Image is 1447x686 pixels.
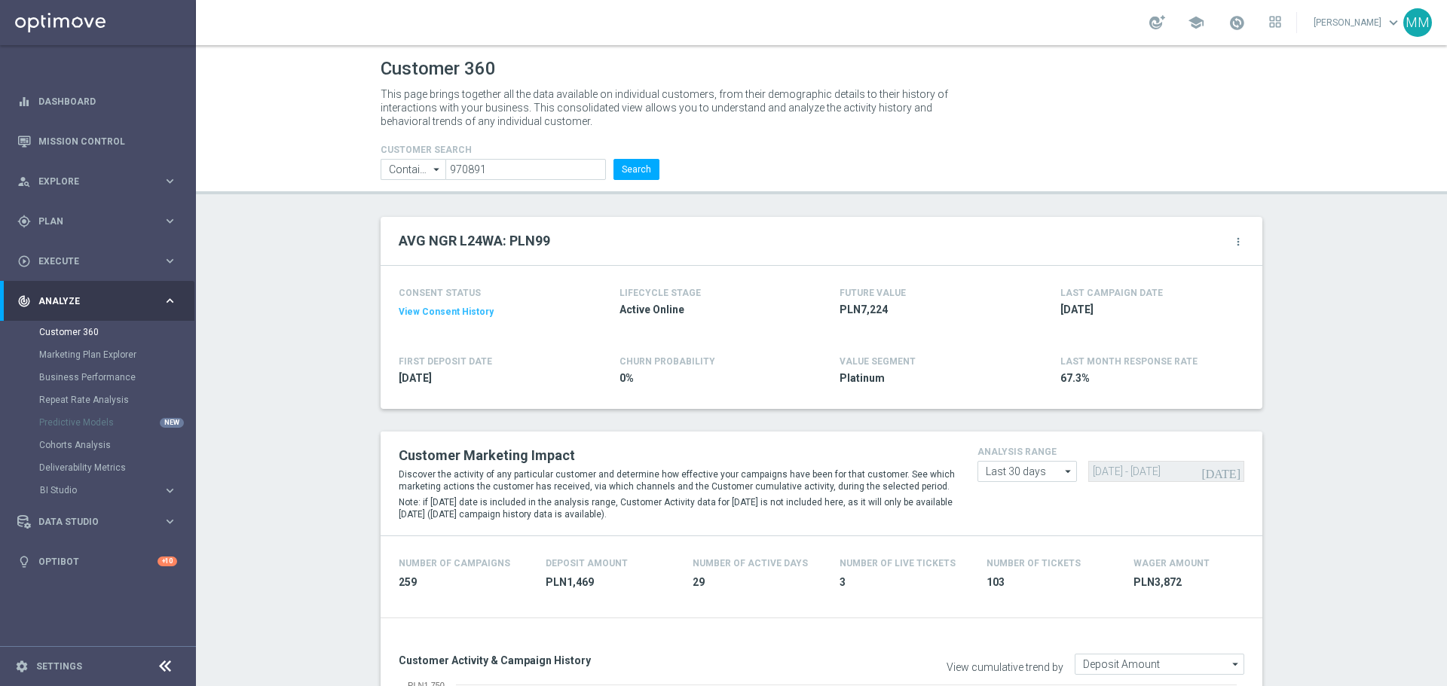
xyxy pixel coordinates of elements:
[399,447,955,465] h2: Customer Marketing Impact
[1060,303,1237,317] span: 2025-09-07
[38,81,177,121] a: Dashboard
[399,232,550,250] h2: AVG NGR L24WA: PLN99
[15,660,29,673] i: settings
[445,159,606,180] input: Enter CID, Email, name or phone
[840,288,906,298] h4: FUTURE VALUE
[38,517,163,526] span: Data Studio
[399,356,492,367] h4: FIRST DEPOSIT DATE
[40,486,163,495] div: BI Studio
[1133,575,1262,590] span: PLN3,872
[947,661,1063,674] label: View cumulative trend by
[160,418,184,428] div: NEW
[39,326,157,338] a: Customer 360
[1060,371,1237,386] span: 67.3%
[840,356,916,367] h4: VALUE SEGMENT
[39,371,157,383] a: Business Performance
[1060,356,1198,367] span: LAST MONTH RESPONSE RATE
[17,215,31,228] i: gps_fixed
[17,516,178,528] button: Data Studio keyboard_arrow_right
[17,95,31,108] i: equalizer
[987,575,1115,590] span: 103
[163,514,177,529] i: keyboard_arrow_right
[430,160,445,179] i: arrow_drop_down
[17,556,178,568] button: lightbulb Optibot +10
[17,96,178,108] button: equalizer Dashboard
[17,294,31,308] i: track_changes
[40,486,148,495] span: BI Studio
[399,371,575,386] span: 2018-06-11
[163,294,177,308] i: keyboard_arrow_right
[39,321,194,343] div: Customer 360
[1188,14,1204,31] span: school
[977,461,1077,482] input: Last 30 days
[17,175,31,188] i: person_search
[1403,8,1432,37] div: MM
[1385,14,1402,31] span: keyboard_arrow_down
[381,145,659,155] h4: CUSTOMER SEARCH
[158,556,177,566] div: +10
[17,121,177,161] div: Mission Control
[39,343,194,366] div: Marketing Plan Explorer
[987,558,1081,569] h4: Number Of Tickets
[399,288,575,298] h4: CONSENT STATUS
[163,483,177,498] i: keyboard_arrow_right
[381,87,961,128] p: This page brings together all the data available on individual customers, from their demographic ...
[39,484,178,496] button: BI Studio keyboard_arrow_right
[399,558,510,569] h4: Number of Campaigns
[17,81,177,121] div: Dashboard
[17,541,177,581] div: Optibot
[399,306,494,319] button: View Consent History
[1232,236,1244,248] i: more_vert
[39,394,157,406] a: Repeat Rate Analysis
[163,174,177,188] i: keyboard_arrow_right
[840,575,968,590] span: 3
[17,175,163,188] div: Explore
[17,294,163,308] div: Analyze
[39,389,194,411] div: Repeat Rate Analysis
[38,217,163,226] span: Plan
[39,411,194,434] div: Predictive Models
[36,662,82,671] a: Settings
[381,58,1262,80] h1: Customer 360
[381,159,445,180] input: Contains
[17,295,178,307] div: track_changes Analyze keyboard_arrow_right
[17,175,178,188] button: person_search Explore keyboard_arrow_right
[693,575,821,590] span: 29
[163,214,177,228] i: keyboard_arrow_right
[619,303,796,317] span: Active Online
[17,136,178,148] button: Mission Control
[38,541,158,581] a: Optibot
[17,255,178,267] button: play_circle_outline Execute keyboard_arrow_right
[1133,558,1210,569] h4: Wager Amount
[1075,654,1244,675] input: Deposit Amount
[39,462,157,474] a: Deliverability Metrics
[39,456,194,479] div: Deliverability Metrics
[39,434,194,456] div: Cohorts Analysis
[17,215,163,228] div: Plan
[546,575,675,590] span: PLN1,469
[399,468,955,492] p: Discover the activity of any particular customer and determine how effective your campaigns have ...
[693,558,808,569] h4: Number of Active Days
[619,356,715,367] span: CHURN PROBABILITY
[17,255,163,268] div: Execute
[546,558,628,569] h4: Deposit Amount
[39,439,157,451] a: Cohorts Analysis
[399,575,528,590] span: 259
[38,121,177,161] a: Mission Control
[613,159,659,180] button: Search
[619,371,796,386] span: 0%
[39,349,157,361] a: Marketing Plan Explorer
[17,215,178,227] button: gps_fixed Plan keyboard_arrow_right
[399,654,810,667] h3: Customer Activity & Campaign History
[1060,288,1163,298] h4: LAST CAMPAIGN DATE
[977,447,1244,457] h4: analysis range
[1228,654,1244,674] i: arrow_drop_down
